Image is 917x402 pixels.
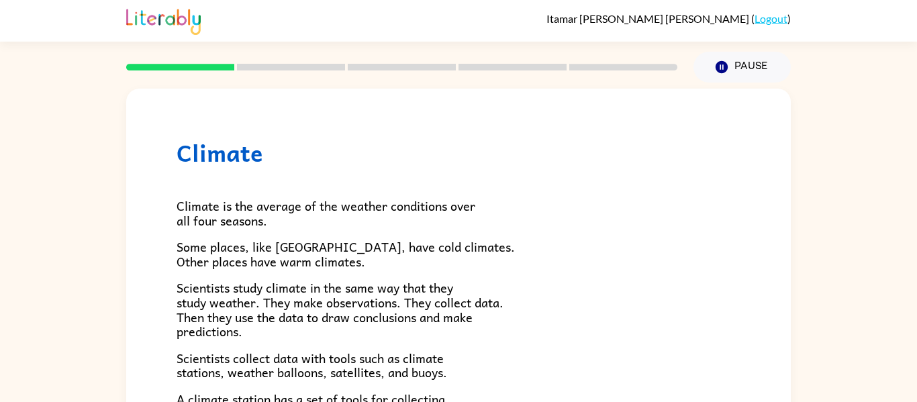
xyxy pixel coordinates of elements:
span: Itamar [PERSON_NAME] [PERSON_NAME] [546,12,751,25]
div: ( ) [546,12,791,25]
span: Some places, like [GEOGRAPHIC_DATA], have cold climates. Other places have warm climates. [177,237,515,271]
a: Logout [755,12,787,25]
span: Scientists collect data with tools such as climate stations, weather balloons, satellites, and bu... [177,348,447,383]
span: Climate is the average of the weather conditions over all four seasons. [177,196,475,230]
span: Scientists study climate in the same way that they study weather. They make observations. They co... [177,278,503,341]
img: Literably [126,5,201,35]
h1: Climate [177,139,740,166]
button: Pause [693,52,791,83]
